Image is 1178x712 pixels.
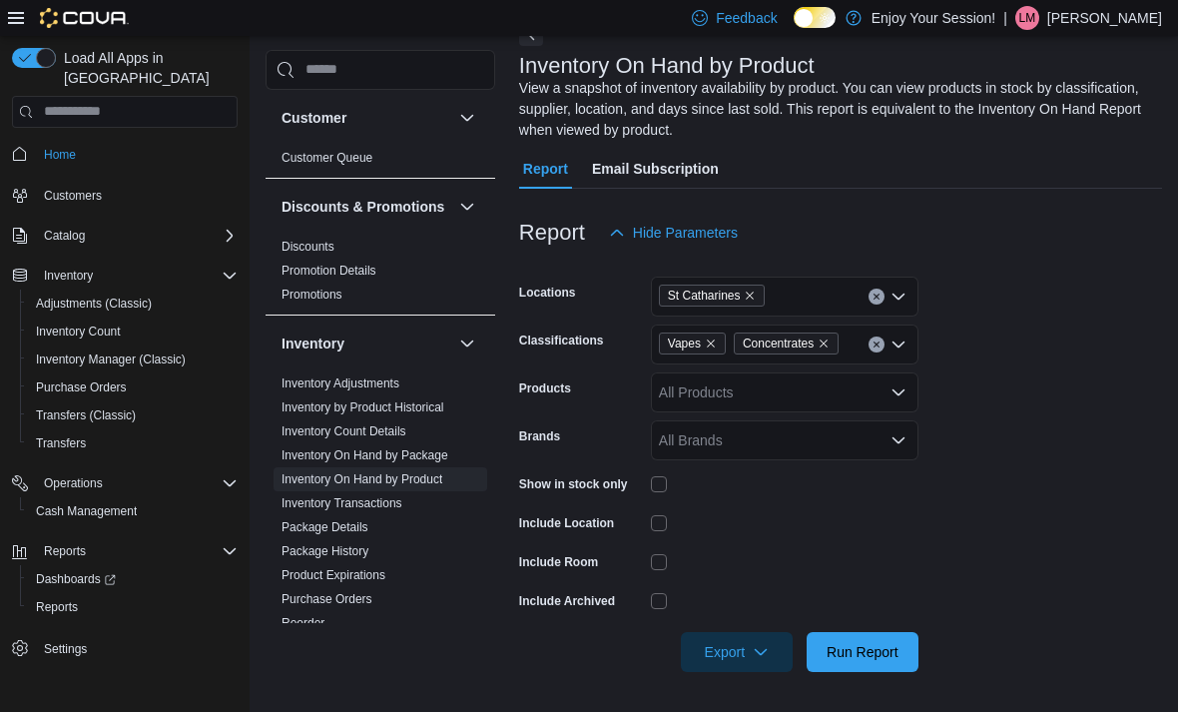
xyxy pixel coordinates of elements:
[282,334,451,354] button: Inventory
[28,567,238,591] span: Dashboards
[4,537,246,565] button: Reports
[519,476,628,492] label: Show in stock only
[36,324,121,340] span: Inventory Count
[794,28,795,29] span: Dark Mode
[28,292,238,316] span: Adjustments (Classic)
[1003,6,1007,30] p: |
[282,264,376,278] a: Promotion Details
[869,337,884,353] button: Clear input
[734,333,839,355] span: Concentrates
[455,195,479,219] button: Discounts & Promotions
[36,471,111,495] button: Operations
[4,633,246,662] button: Settings
[44,641,87,657] span: Settings
[28,499,145,523] a: Cash Management
[28,375,238,399] span: Purchase Orders
[28,499,238,523] span: Cash Management
[519,221,585,245] h3: Report
[681,632,793,672] button: Export
[282,334,344,354] h3: Inventory
[44,475,103,491] span: Operations
[807,632,918,672] button: Run Report
[523,149,568,189] span: Report
[44,147,76,163] span: Home
[28,348,194,371] a: Inventory Manager (Classic)
[44,188,102,204] span: Customers
[282,448,448,462] a: Inventory On Hand by Package
[40,8,129,28] img: Cova
[282,376,399,390] a: Inventory Adjustments
[4,222,246,250] button: Catalog
[1047,6,1162,30] p: [PERSON_NAME]
[36,224,238,248] span: Catalog
[827,642,898,662] span: Run Report
[668,286,741,306] span: St Catharines
[890,384,906,400] button: Open list of options
[36,183,238,208] span: Customers
[36,503,137,519] span: Cash Management
[282,592,372,606] a: Purchase Orders
[633,223,738,243] span: Hide Parameters
[743,334,814,354] span: Concentrates
[282,616,324,630] a: Reorder
[519,78,1152,141] div: View a snapshot of inventory availability by product. You can view products in stock by classific...
[28,348,238,371] span: Inventory Manager (Classic)
[4,140,246,169] button: Home
[282,240,334,254] a: Discounts
[890,289,906,305] button: Open list of options
[872,6,996,30] p: Enjoy Your Session!
[519,54,815,78] h3: Inventory On Hand by Product
[28,403,238,427] span: Transfers (Classic)
[28,431,238,455] span: Transfers
[36,296,152,312] span: Adjustments (Classic)
[56,48,238,88] span: Load All Apps in [GEOGRAPHIC_DATA]
[519,593,615,609] label: Include Archived
[282,197,451,217] button: Discounts & Promotions
[282,108,451,128] button: Customer
[36,379,127,395] span: Purchase Orders
[28,431,94,455] a: Transfers
[36,143,84,167] a: Home
[266,371,495,667] div: Inventory
[519,285,576,301] label: Locations
[36,264,101,288] button: Inventory
[266,146,495,178] div: Customer
[36,539,94,563] button: Reports
[282,197,444,217] h3: Discounts & Promotions
[818,338,830,350] button: Remove Concentrates from selection in this group
[20,318,246,346] button: Inventory Count
[705,338,717,350] button: Remove Vapes from selection in this group
[36,571,116,587] span: Dashboards
[44,268,93,284] span: Inventory
[44,543,86,559] span: Reports
[28,403,144,427] a: Transfers (Classic)
[20,565,246,593] a: Dashboards
[519,333,604,349] label: Classifications
[266,235,495,315] div: Discounts & Promotions
[282,544,368,558] a: Package History
[282,288,342,302] a: Promotions
[282,496,402,510] a: Inventory Transactions
[890,337,906,353] button: Open list of options
[20,290,246,318] button: Adjustments (Classic)
[28,320,238,344] span: Inventory Count
[519,428,560,444] label: Brands
[592,149,719,189] span: Email Subscription
[20,593,246,621] button: Reports
[601,213,746,253] button: Hide Parameters
[28,595,86,619] a: Reports
[4,469,246,497] button: Operations
[20,497,246,525] button: Cash Management
[36,352,186,367] span: Inventory Manager (Classic)
[36,599,78,615] span: Reports
[519,554,598,570] label: Include Room
[455,106,479,130] button: Customer
[282,424,406,438] a: Inventory Count Details
[794,7,836,28] input: Dark Mode
[36,637,95,661] a: Settings
[36,184,110,208] a: Customers
[36,224,93,248] button: Catalog
[282,568,385,582] a: Product Expirations
[668,334,701,354] span: Vapes
[282,151,372,165] a: Customer Queue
